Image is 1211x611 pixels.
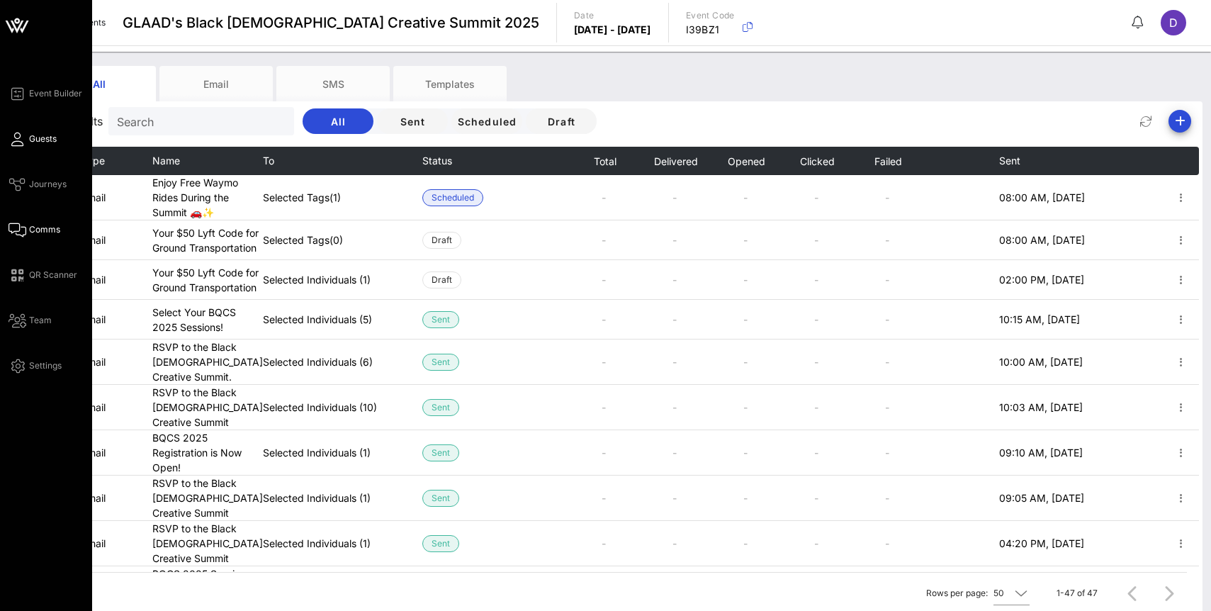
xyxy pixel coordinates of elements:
[686,23,735,37] p: I39BZ1
[537,116,585,128] span: Draft
[993,587,1004,600] div: 50
[263,521,422,566] td: Selected Individuals (1)
[782,147,852,175] th: Clicked
[152,476,263,521] td: RSVP to the Black [DEMOGRAPHIC_DATA] Creative Summit
[29,133,57,145] span: Guests
[81,175,152,220] td: email
[263,300,422,340] td: Selected Individuals (5)
[152,220,263,260] td: Your $50 Lyft Code for Ground Transportation
[999,274,1084,286] span: 02:00 PM, [DATE]
[432,190,474,206] span: Scheduled
[451,108,522,134] button: Scheduled
[432,445,450,461] span: Sent
[852,147,923,175] th: Failed
[377,108,448,134] button: Sent
[432,354,450,370] span: Sent
[999,313,1080,325] span: 10:15 AM, [DATE]
[263,340,422,385] td: Selected Individuals (6)
[152,300,263,340] td: Select Your BQCS 2025 Sessions!
[432,272,452,288] span: Draft
[9,176,67,193] a: Journeys
[574,9,651,23] p: Date
[81,147,152,175] th: Type
[81,476,152,521] td: email
[592,147,616,175] button: Total
[263,155,274,167] span: To
[727,155,765,167] span: Opened
[9,312,52,329] a: Team
[432,400,450,415] span: Sent
[9,267,77,284] a: QR Scanner
[263,175,422,220] td: Selected Tags (1)
[29,87,82,100] span: Event Builder
[999,356,1083,368] span: 10:00 AM, [DATE]
[29,178,67,191] span: Journeys
[314,116,362,128] span: All
[999,401,1083,413] span: 10:03 AM, [DATE]
[388,116,436,128] span: Sent
[81,300,152,340] td: email
[81,430,152,476] td: email
[874,147,902,175] button: Failed
[711,147,782,175] th: Opened
[152,521,263,566] td: RSVP to the Black [DEMOGRAPHIC_DATA] Creative Summit
[43,66,156,101] div: All
[999,234,1085,246] span: 08:00 AM, [DATE]
[999,447,1083,459] span: 09:10 AM, [DATE]
[263,476,422,521] td: Selected Individuals (1)
[432,536,450,551] span: Sent
[1161,10,1186,35] div: D
[9,85,82,102] a: Event Builder
[303,108,373,134] button: All
[263,220,422,260] td: Selected Tags (0)
[727,147,765,175] button: Opened
[999,155,1020,167] span: Sent
[432,312,450,327] span: Sent
[276,66,390,101] div: SMS
[29,314,52,327] span: Team
[81,260,152,300] td: email
[422,155,452,167] span: Status
[569,147,640,175] th: Total
[159,66,273,101] div: Email
[9,221,60,238] a: Comms
[592,155,616,167] span: Total
[29,269,77,281] span: QR Scanner
[432,232,452,248] span: Draft
[152,385,263,430] td: RSVP to the Black [DEMOGRAPHIC_DATA] Creative Summit
[422,147,493,175] th: Status
[152,340,263,385] td: RSVP to the Black [DEMOGRAPHIC_DATA] Creative Summit.
[9,357,62,374] a: Settings
[1057,587,1098,600] div: 1-47 of 47
[29,359,62,372] span: Settings
[799,155,835,167] span: Clicked
[263,385,422,430] td: Selected Individuals (10)
[999,191,1085,203] span: 08:00 AM, [DATE]
[9,130,57,147] a: Guests
[81,340,152,385] td: email
[81,155,105,167] span: Type
[799,147,835,175] button: Clicked
[456,116,517,128] span: Scheduled
[574,23,651,37] p: [DATE] - [DATE]
[152,175,263,220] td: Enjoy Free Waymo Rides During the Summit 🚗✨
[81,220,152,260] td: email
[526,108,597,134] button: Draft
[263,147,422,175] th: To
[393,66,507,101] div: Templates
[999,537,1084,549] span: 04:20 PM, [DATE]
[1169,16,1178,30] span: D
[263,260,422,300] td: Selected Individuals (1)
[81,385,152,430] td: email
[993,582,1030,605] div: 50Rows per page:
[152,147,263,175] th: Name
[81,521,152,566] td: email
[640,147,711,175] th: Delivered
[123,12,539,33] span: GLAAD's Black [DEMOGRAPHIC_DATA] Creative Summit 2025
[686,9,735,23] p: Event Code
[432,491,450,506] span: Sent
[874,155,902,167] span: Failed
[152,430,263,476] td: BQCS 2025 Registration is Now Open!
[152,155,180,167] span: Name
[263,430,422,476] td: Selected Individuals (1)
